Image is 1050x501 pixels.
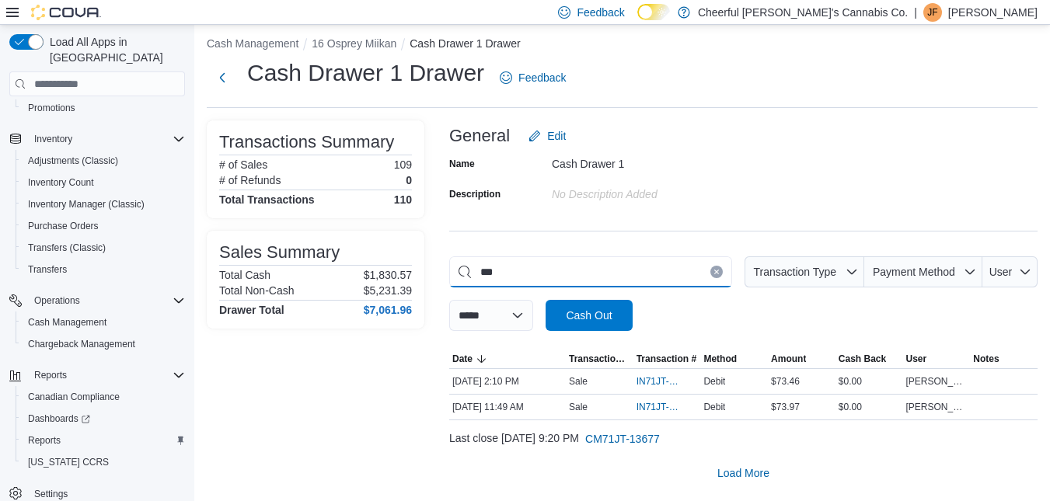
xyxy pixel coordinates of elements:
[28,220,99,232] span: Purchase Orders
[28,102,75,114] span: Promotions
[410,37,520,50] button: Cash Drawer 1 Drawer
[449,423,1038,454] div: Last close [DATE] 9:20 PM
[703,375,725,388] span: Debit
[637,372,698,391] button: IN71JT-420186
[364,269,412,281] p: $1,830.57
[717,465,769,481] span: Load More
[312,37,396,50] button: 16 Osprey Miikan
[28,130,185,148] span: Inventory
[22,151,124,170] a: Adjustments (Classic)
[28,130,78,148] button: Inventory
[394,193,412,206] h4: 110
[3,290,191,311] button: Operations
[22,151,185,170] span: Adjustments (Classic)
[34,294,80,307] span: Operations
[703,353,737,365] span: Method
[22,453,185,471] span: Washington CCRS
[16,408,191,430] a: Dashboards
[34,369,67,381] span: Reports
[44,34,185,65] span: Load All Apps in [GEOGRAPHIC_DATA]
[22,431,67,450] a: Reports
[219,174,281,186] h6: # of Refunds
[28,242,106,254] span: Transfers (Classic)
[22,173,185,192] span: Inventory Count
[16,311,191,333] button: Cash Management
[566,308,612,323] span: Cash Out
[22,217,185,235] span: Purchase Orders
[906,353,927,365] span: User
[28,176,94,189] span: Inventory Count
[28,155,118,167] span: Adjustments (Classic)
[927,3,937,22] span: JF
[864,256,982,287] button: Payment Method
[982,256,1038,287] button: User
[16,97,191,119] button: Promotions
[903,350,971,368] button: User
[835,372,903,391] div: $0.00
[637,398,698,416] button: IN71JT-420071
[700,350,768,368] button: Method
[552,151,760,170] div: Cash Drawer 1
[16,237,191,259] button: Transfers (Classic)
[16,451,191,473] button: [US_STATE] CCRS
[569,401,588,413] p: Sale
[873,266,955,278] span: Payment Method
[637,4,670,20] input: Dark Mode
[914,3,917,22] p: |
[16,193,191,215] button: Inventory Manager (Classic)
[219,304,284,316] h4: Drawer Total
[22,335,141,353] a: Chargeback Management
[906,375,968,388] span: [PERSON_NAME]
[364,284,412,297] p: $5,231.39
[28,198,145,210] span: Inventory Manager (Classic)
[247,57,484,89] h1: Cash Drawer 1 Drawer
[28,366,73,384] button: Reports
[22,238,112,257] a: Transfers (Classic)
[835,398,903,416] div: $0.00
[31,5,101,20] img: Cova
[22,99,185,117] span: Promotions
[449,188,501,200] label: Description
[710,266,723,278] button: Clear input
[16,150,191,172] button: Adjustments (Classic)
[22,388,126,406] a: Canadian Compliance
[406,174,412,186] p: 0
[16,386,191,408] button: Canadian Compliance
[22,388,185,406] span: Canadian Compliance
[923,3,942,22] div: Jason Fitzpatrick
[698,3,908,22] p: Cheerful [PERSON_NAME]'s Cannabis Co.
[973,353,999,365] span: Notes
[970,350,1038,368] button: Notes
[207,62,238,93] button: Next
[449,158,475,170] label: Name
[34,488,68,500] span: Settings
[28,338,135,350] span: Chargeback Management
[771,401,800,413] span: $73.97
[16,259,191,280] button: Transfers
[219,133,394,151] h3: Transactions Summary
[449,256,732,287] input: This is a search bar. As you type, the results lower in the page will automatically filter.
[989,266,1013,278] span: User
[452,353,473,365] span: Date
[22,195,185,214] span: Inventory Manager (Classic)
[22,195,151,214] a: Inventory Manager (Classic)
[839,353,886,365] span: Cash Back
[753,266,836,278] span: Transaction Type
[22,260,185,279] span: Transfers
[28,263,67,276] span: Transfers
[449,350,566,368] button: Date
[28,291,86,310] button: Operations
[637,401,682,413] span: IN71JT-420071
[22,260,73,279] a: Transfers
[768,350,835,368] button: Amount
[22,409,96,428] a: Dashboards
[22,99,82,117] a: Promotions
[28,391,120,403] span: Canadian Compliance
[494,62,572,93] a: Feedback
[22,313,113,332] a: Cash Management
[16,215,191,237] button: Purchase Orders
[22,409,185,428] span: Dashboards
[546,300,633,331] button: Cash Out
[579,423,666,454] button: CM71JT-13677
